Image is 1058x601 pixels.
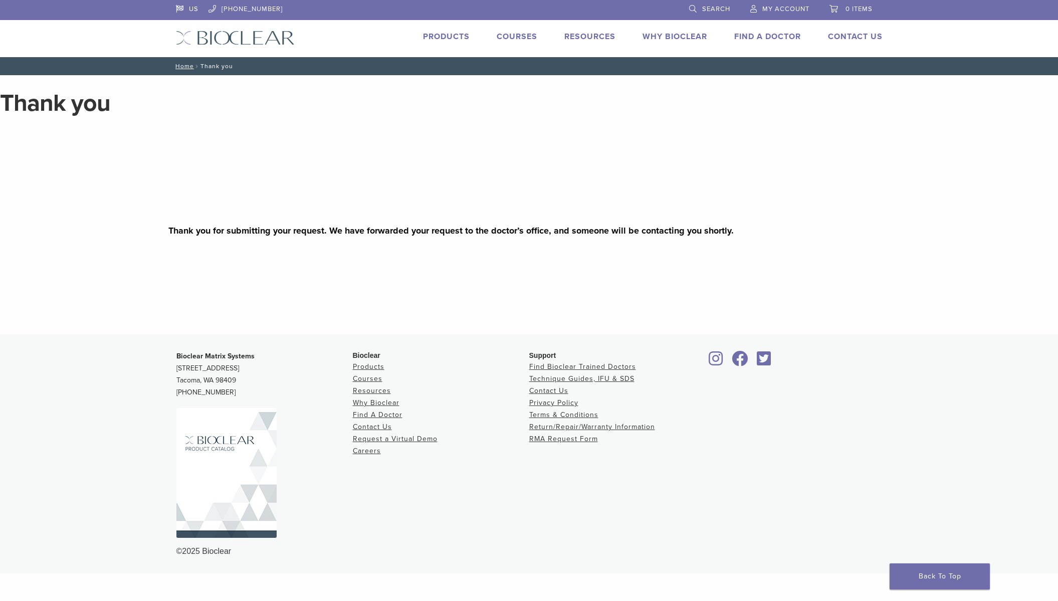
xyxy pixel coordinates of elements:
[529,423,655,431] a: Return/Repair/Warranty Information
[176,545,882,557] div: ©2025 Bioclear
[529,411,598,419] a: Terms & Conditions
[529,374,634,383] a: Technique Guides, IFU & SDS
[497,32,537,42] a: Courses
[729,357,752,367] a: Bioclear
[194,64,200,69] span: /
[176,31,295,45] img: Bioclear
[353,447,381,455] a: Careers
[353,411,402,419] a: Find A Doctor
[172,63,194,70] a: Home
[702,5,730,13] span: Search
[890,563,990,589] a: Back To Top
[643,32,707,42] a: Why Bioclear
[168,225,734,236] strong: Thank you for submitting your request. We have forwarded your request to the doctor’s office, and...
[734,32,801,42] a: Find A Doctor
[529,435,598,443] a: RMA Request Form
[176,352,255,360] strong: Bioclear Matrix Systems
[845,5,873,13] span: 0 items
[353,362,384,371] a: Products
[529,398,578,407] a: Privacy Policy
[529,362,636,371] a: Find Bioclear Trained Doctors
[353,423,392,431] a: Contact Us
[762,5,809,13] span: My Account
[529,351,556,359] span: Support
[353,374,382,383] a: Courses
[168,57,890,75] nav: Thank you
[564,32,615,42] a: Resources
[176,350,353,398] p: [STREET_ADDRESS] Tacoma, WA 98409 [PHONE_NUMBER]
[353,351,380,359] span: Bioclear
[529,386,568,395] a: Contact Us
[176,408,277,538] img: Bioclear
[423,32,470,42] a: Products
[828,32,883,42] a: Contact Us
[706,357,727,367] a: Bioclear
[353,386,391,395] a: Resources
[353,435,438,443] a: Request a Virtual Demo
[754,357,775,367] a: Bioclear
[353,398,399,407] a: Why Bioclear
